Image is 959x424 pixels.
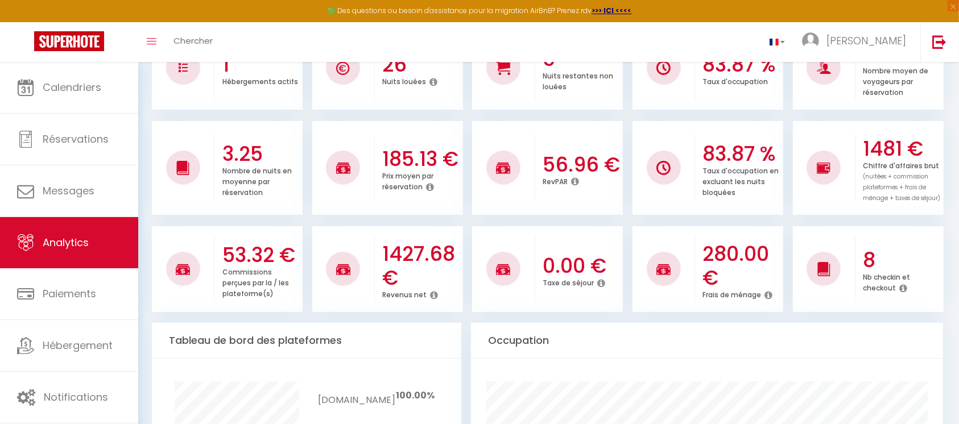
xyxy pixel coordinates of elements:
p: Taxe de séjour [543,276,594,288]
p: Taux d'occupation [703,74,768,86]
p: Prix moyen par réservation [382,169,433,192]
p: RevPAR [543,174,568,186]
p: Chiffre d'affaires brut [863,159,940,203]
span: Réservations [43,132,109,146]
a: Chercher [165,22,221,62]
img: ... [802,32,819,49]
p: Nombre de nuits en moyenne par réservation [222,164,292,197]
h3: 1 [222,53,300,77]
h3: 3.25 [222,142,300,166]
p: Frais de ménage [703,288,762,300]
p: Commissions perçues par la / les plateforme(s) [222,265,289,298]
h3: 8 [863,248,940,272]
span: 100.00% [396,389,435,402]
p: Revenus net [382,288,427,300]
span: Analytics [43,235,89,250]
a: ... [PERSON_NAME] [793,22,920,62]
span: Hébergement [43,338,113,352]
span: Notifications [44,390,108,404]
img: NO IMAGE [179,63,188,72]
h3: 53.32 € [222,243,300,267]
span: Paiements [43,286,96,301]
span: Calendriers [43,80,101,94]
h3: 56.96 € [543,153,620,177]
h3: 83.87 % [703,53,780,77]
img: Super Booking [34,31,104,51]
span: Messages [43,184,94,198]
a: >>> ICI <<<< [592,6,632,15]
img: logout [932,35,946,49]
h3: 26 [382,53,460,77]
span: Chercher [173,35,213,47]
h3: 280.00 € [703,242,780,290]
p: Taux d'occupation en excluant les nuits bloquées [703,164,779,197]
span: (nuitées + commission plateformes + frais de ménage + taxes de séjour) [863,172,940,202]
span: [PERSON_NAME] [826,34,906,48]
h3: 1427.68 € [382,242,460,290]
div: Tableau de bord des plateformes [152,323,461,359]
div: Occupation [471,323,943,359]
h3: 185.13 € [382,147,460,171]
h3: 83.87 % [703,142,780,166]
p: Hébergements actifs [222,74,298,86]
td: [DOMAIN_NAME] [318,381,395,410]
p: Nuits restantes non louées [543,69,613,92]
img: NO IMAGE [817,161,831,174]
h3: 1481 € [863,137,940,161]
img: NO IMAGE [656,161,671,175]
p: Nombre moyen de voyageurs par réservation [863,64,928,97]
p: Nuits louées [382,74,426,86]
h3: 0.00 € [543,254,620,278]
p: Nb checkin et checkout [863,270,910,293]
